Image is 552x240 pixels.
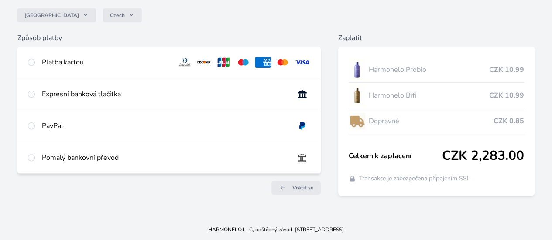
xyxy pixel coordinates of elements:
img: mc.svg [274,57,291,68]
img: CLEAN_PROBIO_se_stinem_x-lo.jpg [349,59,365,81]
span: Celkem k zaplacení [349,151,442,161]
img: visa.svg [294,57,310,68]
span: Harmonelo Bifi [369,90,489,101]
button: [GEOGRAPHIC_DATA] [17,8,96,22]
h6: Zaplatit [338,33,535,43]
span: CZK 2,283.00 [442,148,524,164]
span: Harmonelo Probio [369,64,489,75]
a: Vrátit se [271,181,321,195]
span: Dopravné [369,116,494,126]
img: maestro.svg [235,57,251,68]
span: Czech [110,12,125,19]
span: Vrátit se [292,184,314,191]
img: discover.svg [196,57,212,68]
h6: Způsob platby [17,33,321,43]
img: diners.svg [177,57,193,68]
span: CZK 10.99 [489,90,524,101]
img: jcb.svg [216,57,232,68]
img: paypal.svg [294,121,310,131]
img: amex.svg [255,57,271,68]
div: PayPal [42,121,287,131]
div: Expresní banková tlačítka [42,89,287,99]
img: onlineBanking_CZ.svg [294,89,310,99]
img: CLEAN_BIFI_se_stinem_x-lo.jpg [349,85,365,106]
img: bankTransfer_IBAN.svg [294,152,310,163]
div: Platba kartou [42,57,170,68]
span: [GEOGRAPHIC_DATA] [24,12,79,19]
span: CZK 0.85 [494,116,524,126]
span: CZK 10.99 [489,64,524,75]
button: Czech [103,8,142,22]
img: delivery-lo.png [349,110,365,132]
span: Transakce je zabezpečena připojením SSL [359,174,470,183]
div: Pomalý bankovní převod [42,152,287,163]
